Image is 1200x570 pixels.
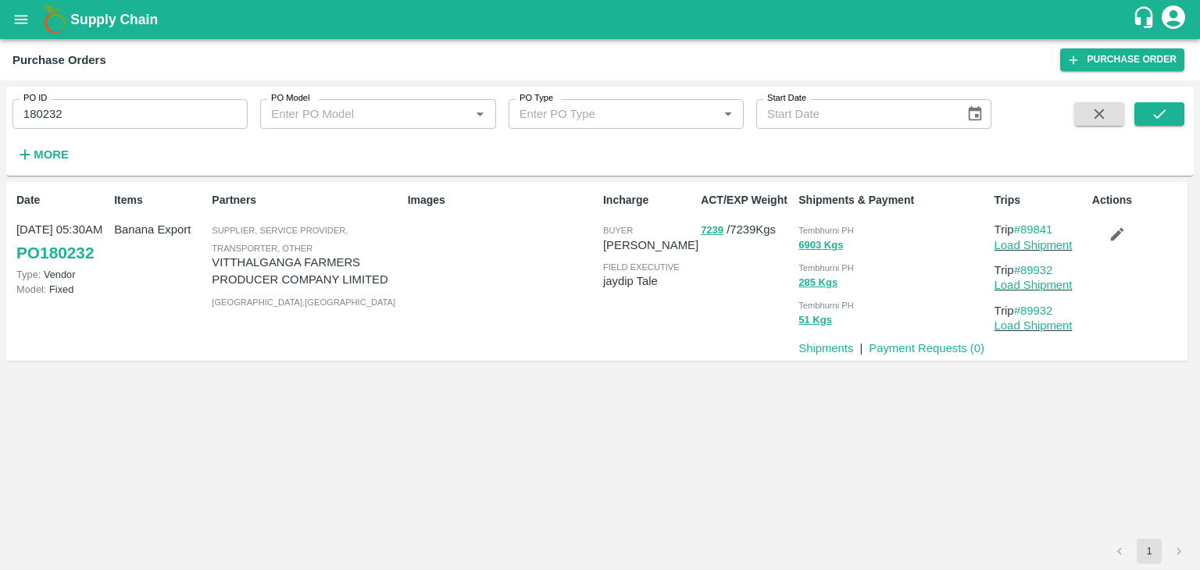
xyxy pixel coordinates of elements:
div: account of current user [1159,3,1187,36]
p: [PERSON_NAME] [603,237,698,254]
span: Tembhurni PH [798,263,854,273]
p: [DATE] 05:30AM [16,221,108,238]
button: Open [718,104,738,124]
p: Images [408,192,597,208]
a: Payment Requests (0) [869,342,984,354]
b: Supply Chain [70,12,158,27]
img: logo [39,4,70,35]
a: Shipments [798,342,853,354]
p: Date [16,192,108,208]
button: 51 Kgs [798,312,832,330]
a: #89932 [1014,264,1053,276]
a: #89841 [1014,223,1053,236]
p: Shipments & Payment [798,192,987,208]
button: More [12,141,73,168]
button: 7239 [701,222,723,240]
p: Trip [995,302,1086,319]
span: field executive [603,262,680,272]
nav: pagination navigation [1105,539,1194,564]
label: Start Date [767,92,806,105]
p: Trip [995,262,1086,279]
p: Banana Export [114,221,205,238]
span: Model: [16,283,46,295]
input: Start Date [756,99,954,129]
strong: More [34,148,69,161]
a: PO180232 [16,239,94,267]
a: Supply Chain [70,9,1132,30]
a: #89932 [1014,305,1053,317]
label: PO Type [520,92,553,105]
p: Trips [995,192,1086,208]
button: page 1 [1137,539,1162,564]
button: Open [470,104,490,124]
input: Enter PO ID [12,99,248,129]
p: Fixed [16,282,108,297]
a: Load Shipment [995,239,1073,251]
div: customer-support [1132,5,1159,34]
a: Load Shipment [995,279,1073,291]
label: PO Model [271,92,310,105]
button: open drawer [3,2,39,37]
p: Partners [212,192,401,208]
p: jaydip Tale [603,273,695,290]
button: 6903 Kgs [798,237,843,255]
div: Purchase Orders [12,50,106,70]
span: Tembhurni PH [798,226,854,235]
p: Vendor [16,267,108,282]
p: ACT/EXP Weight [701,192,792,208]
label: PO ID [23,92,47,105]
span: [GEOGRAPHIC_DATA] , [GEOGRAPHIC_DATA] [212,297,395,307]
p: Incharge [603,192,695,208]
p: / 7239 Kgs [701,221,792,239]
input: Enter PO Type [513,104,693,124]
p: VITTHALGANGA FARMERS PRODUCER COMPANY LIMITED [212,254,401,289]
a: Purchase Order [1060,48,1184,71]
span: Supplier, Service Provider, Transporter, Other [212,226,348,252]
button: Choose date [960,99,990,129]
span: Tembhurni PH [798,301,854,310]
div: | [853,333,862,357]
input: Enter PO Model [265,104,445,124]
button: 285 Kgs [798,274,837,292]
span: buyer [603,226,633,235]
span: Type: [16,269,41,280]
a: Load Shipment [995,319,1073,332]
p: Trip [995,221,1086,238]
p: Items [114,192,205,208]
p: Actions [1092,192,1184,208]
